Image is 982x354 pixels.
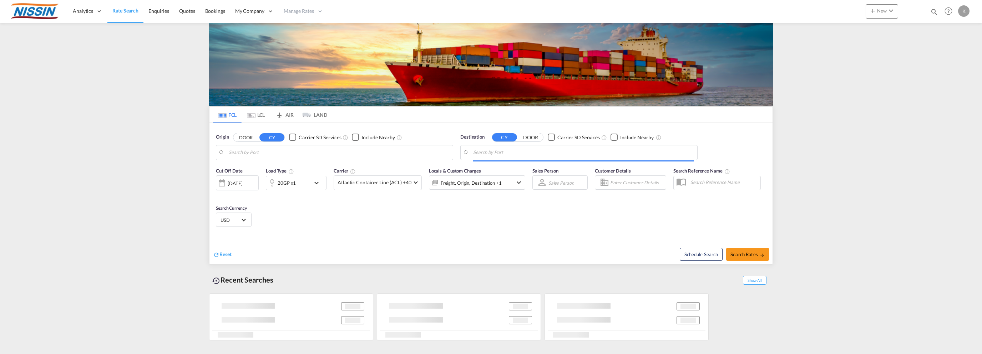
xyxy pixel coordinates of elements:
[216,205,247,211] span: Search Currency
[209,123,773,264] div: Origin DOOR CY Checkbox No InkUnchecked: Search for CY (Container Yard) services for all selected...
[726,248,769,261] button: Search Ratesicon-arrow-right
[213,251,219,258] md-icon: icon-refresh
[284,8,314,15] span: Manage Rates
[338,179,411,186] span: Atlantic Container Line (ACL) +40
[216,175,259,190] div: [DATE]
[743,276,766,285] span: Show All
[233,133,258,141] button: DOOR
[441,178,502,188] div: Freight Origin Destination Factory Stuffing
[361,134,395,141] div: Include Nearby
[216,134,229,141] span: Origin
[209,23,773,106] img: LCL+%26+FCL+BACKGROUND.png
[473,147,694,158] input: Search by Port
[266,176,327,190] div: 20GP x1icon-chevron-down
[687,177,760,188] input: Search Reference Name
[515,178,523,187] md-icon: icon-chevron-down
[595,168,631,174] span: Customer Details
[620,134,654,141] div: Include Nearby
[887,6,895,15] md-icon: icon-chevron-down
[492,133,517,141] button: CY
[352,134,395,141] md-checkbox: Checkbox No Ink
[548,178,575,188] md-select: Sales Person
[930,8,938,16] md-icon: icon-magnify
[213,107,327,123] md-pagination-wrapper: Use the left and right arrow keys to navigate between tabs
[216,168,243,174] span: Cut Off Date
[429,168,481,174] span: Locals & Custom Charges
[148,8,169,14] span: Enquiries
[866,4,898,19] button: icon-plus 400-fgNewicon-chevron-down
[869,8,895,14] span: New
[205,8,225,14] span: Bookings
[213,107,242,123] md-tab-item: FCL
[299,107,327,123] md-tab-item: LAND
[730,251,765,257] span: Search Rates
[518,133,543,141] button: DOOR
[611,134,654,141] md-checkbox: Checkbox No Ink
[350,169,356,174] md-icon: The selected Trucker/Carrierwill be displayed in the rate results If the rates are from another f...
[680,248,723,261] button: Note: By default Schedule search will only considerorigin ports, destination ports and cut off da...
[219,251,232,257] span: Reset
[212,276,221,285] md-icon: icon-backup-restore
[958,5,970,17] div: K
[242,107,270,123] md-tab-item: LCL
[724,169,730,174] md-icon: Your search will be saved by the below given name
[869,6,877,15] md-icon: icon-plus 400-fg
[343,135,348,140] md-icon: Unchecked: Search for CY (Container Yard) services for all selected carriers.Checked : Search for...
[235,8,264,15] span: My Company
[228,180,242,186] div: [DATE]
[209,272,276,288] div: Recent Searches
[460,134,485,141] span: Destination
[221,217,241,223] span: USD
[259,133,284,141] button: CY
[289,134,341,141] md-checkbox: Checkbox No Ink
[275,111,284,116] md-icon: icon-airplane
[220,215,248,225] md-select: Select Currency: $ USDUnited States Dollar
[299,134,341,141] div: Carrier SD Services
[942,5,958,18] div: Help
[216,190,221,199] md-datepicker: Select
[278,178,296,188] div: 20GP x1
[266,168,294,174] span: Load Type
[760,253,765,258] md-icon: icon-arrow-right
[601,135,607,140] md-icon: Unchecked: Search for CY (Container Yard) services for all selected carriers.Checked : Search for...
[532,168,558,174] span: Sales Person
[11,3,59,19] img: 485da9108dca11f0a63a77e390b9b49c.jpg
[396,135,402,140] md-icon: Unchecked: Ignores neighbouring ports when fetching rates.Checked : Includes neighbouring ports w...
[73,8,93,15] span: Analytics
[334,168,356,174] span: Carrier
[429,175,525,190] div: Freight Origin Destination Factory Stuffingicon-chevron-down
[930,8,938,19] div: icon-magnify
[312,179,324,187] md-icon: icon-chevron-down
[213,251,232,259] div: icon-refreshReset
[179,8,195,14] span: Quotes
[557,134,600,141] div: Carrier SD Services
[548,134,600,141] md-checkbox: Checkbox No Ink
[610,177,664,188] input: Enter Customer Details
[229,147,449,158] input: Search by Port
[673,168,730,174] span: Search Reference Name
[112,8,138,14] span: Rate Search
[270,107,299,123] md-tab-item: AIR
[942,5,955,17] span: Help
[288,169,294,174] md-icon: icon-information-outline
[656,135,662,140] md-icon: Unchecked: Ignores neighbouring ports when fetching rates.Checked : Includes neighbouring ports w...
